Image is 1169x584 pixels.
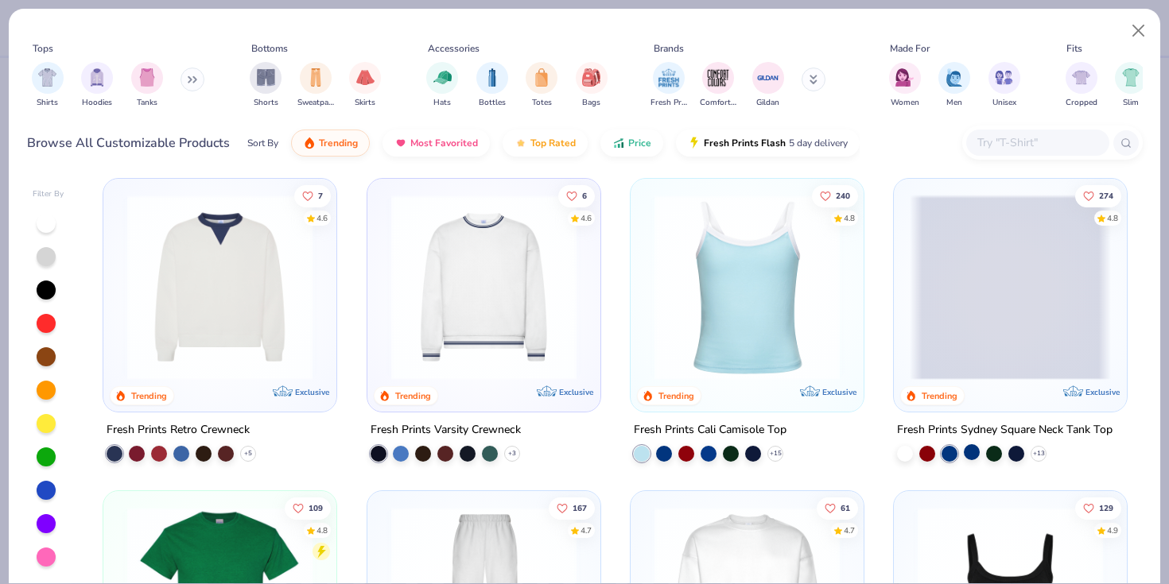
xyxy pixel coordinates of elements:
button: filter button [1115,62,1147,109]
button: Like [812,185,858,207]
img: Men Image [946,68,963,87]
span: Fresh Prints Flash [704,137,786,149]
div: filter for Gildan [752,62,784,109]
div: Fresh Prints Varsity Crewneck [371,420,521,440]
span: Exclusive [822,387,856,397]
span: + 15 [769,449,781,458]
span: Unisex [992,97,1016,109]
div: filter for Unisex [988,62,1020,109]
span: Hats [433,97,451,109]
img: Skirts Image [356,68,375,87]
div: 4.7 [580,524,591,536]
span: 240 [836,192,850,200]
div: filter for Slim [1115,62,1147,109]
button: Price [600,130,663,157]
button: filter button [476,62,508,109]
span: Fresh Prints [651,97,687,109]
span: Sweatpants [297,97,334,109]
div: 4.9 [1107,524,1118,536]
img: b6dde052-8961-424d-8094-bd09ce92eca4 [584,195,786,380]
div: 4.8 [317,524,328,536]
span: 5 day delivery [789,134,848,153]
img: Slim Image [1122,68,1140,87]
span: Bottles [479,97,506,109]
span: 61 [841,504,850,512]
div: filter for Sweatpants [297,62,334,109]
div: filter for Hats [426,62,458,109]
img: trending.gif [303,137,316,149]
div: 4.8 [844,213,855,225]
div: 4.7 [844,524,855,536]
img: most_fav.gif [394,137,407,149]
span: Comfort Colors [700,97,736,109]
span: Top Rated [530,137,576,149]
img: Women Image [895,68,914,87]
button: Top Rated [503,130,588,157]
div: Browse All Customizable Products [27,133,230,153]
div: 4.6 [580,213,591,225]
input: Try "T-Shirt" [976,133,1098,152]
img: Hats Image [433,68,452,87]
div: filter for Women [889,62,921,109]
button: filter button [131,62,163,109]
button: Like [285,497,331,519]
img: flash.gif [688,137,701,149]
img: Shorts Image [257,68,275,87]
button: Trending [291,130,370,157]
span: Tanks [137,97,157,109]
img: Gildan Image [756,66,780,90]
img: Totes Image [533,68,550,87]
span: Exclusive [1085,387,1120,397]
button: Most Favorited [383,130,490,157]
div: 4.8 [1107,213,1118,225]
span: Women [891,97,919,109]
span: + 3 [508,449,516,458]
span: 129 [1099,504,1113,512]
div: Fresh Prints Cali Camisole Top [634,420,786,440]
span: + 5 [244,449,252,458]
button: filter button [576,62,608,109]
img: 61d0f7fa-d448-414b-acbf-5d07f88334cb [848,195,1049,380]
span: 167 [572,504,586,512]
div: filter for Shorts [250,62,282,109]
span: Shorts [254,97,278,109]
button: Close [1124,16,1154,46]
span: Slim [1123,97,1139,109]
button: Like [557,185,594,207]
img: Sweatpants Image [307,68,324,87]
button: filter button [250,62,282,109]
img: Cropped Image [1072,68,1090,87]
div: Fresh Prints Retro Crewneck [107,420,250,440]
img: Bottles Image [484,68,501,87]
img: Tanks Image [138,68,156,87]
div: filter for Cropped [1066,62,1097,109]
button: Like [294,185,331,207]
div: Bottoms [251,41,288,56]
span: Shirts [37,97,58,109]
img: Comfort Colors Image [706,66,730,90]
span: Totes [532,97,552,109]
img: Shirts Image [38,68,56,87]
div: Accessories [428,41,480,56]
span: Cropped [1066,97,1097,109]
div: filter for Hoodies [81,62,113,109]
div: filter for Comfort Colors [700,62,736,109]
span: Most Favorited [410,137,478,149]
span: Exclusive [296,387,330,397]
img: 3abb6cdb-110e-4e18-92a0-dbcd4e53f056 [119,195,320,380]
span: 6 [581,192,586,200]
button: filter button [349,62,381,109]
button: Fresh Prints Flash5 day delivery [676,130,860,157]
button: Like [1075,185,1121,207]
button: filter button [32,62,64,109]
button: filter button [526,62,557,109]
span: Bags [582,97,600,109]
span: Men [946,97,962,109]
div: filter for Bags [576,62,608,109]
img: Unisex Image [995,68,1013,87]
span: Trending [319,137,358,149]
div: filter for Men [938,62,970,109]
button: filter button [1066,62,1097,109]
button: filter button [889,62,921,109]
span: 274 [1099,192,1113,200]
